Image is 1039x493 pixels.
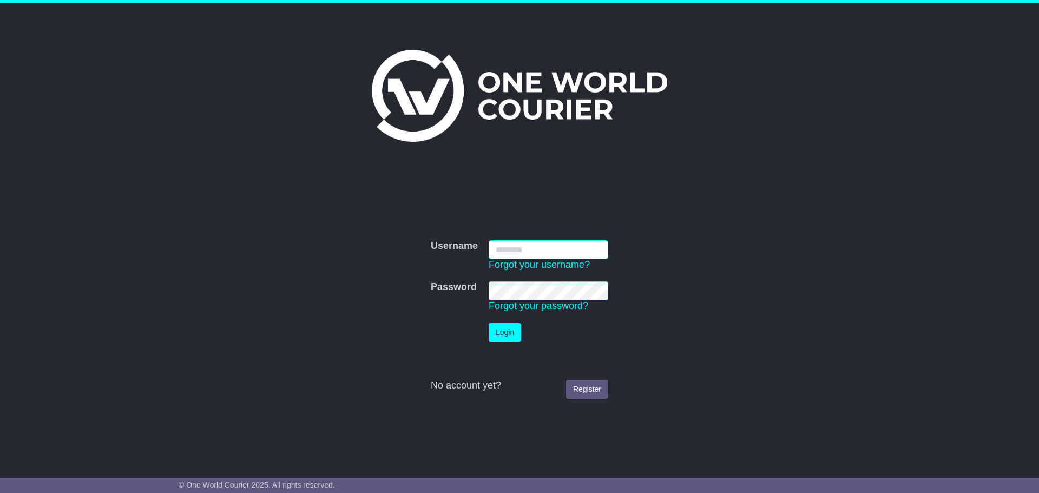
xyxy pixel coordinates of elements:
[489,300,588,311] a: Forgot your password?
[372,50,667,142] img: One World
[179,481,335,489] span: © One World Courier 2025. All rights reserved.
[431,380,608,392] div: No account yet?
[489,259,590,270] a: Forgot your username?
[489,323,521,342] button: Login
[431,240,478,252] label: Username
[431,281,477,293] label: Password
[566,380,608,399] a: Register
